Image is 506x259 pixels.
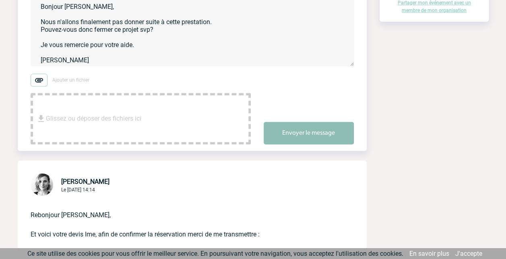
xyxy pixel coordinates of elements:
[61,178,109,185] span: [PERSON_NAME]
[52,77,89,83] span: Ajouter un fichier
[36,114,46,123] img: file_download.svg
[31,173,53,196] img: 103019-1.png
[409,250,449,257] a: En savoir plus
[46,99,141,139] span: Glissez ou déposer des fichiers ici
[61,187,95,193] span: Le [DATE] 14:14
[27,250,403,257] span: Ce site utilise des cookies pour vous offrir le meilleur service. En poursuivant votre navigation...
[264,122,354,144] button: Envoyer le message
[455,250,482,257] a: J'accepte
